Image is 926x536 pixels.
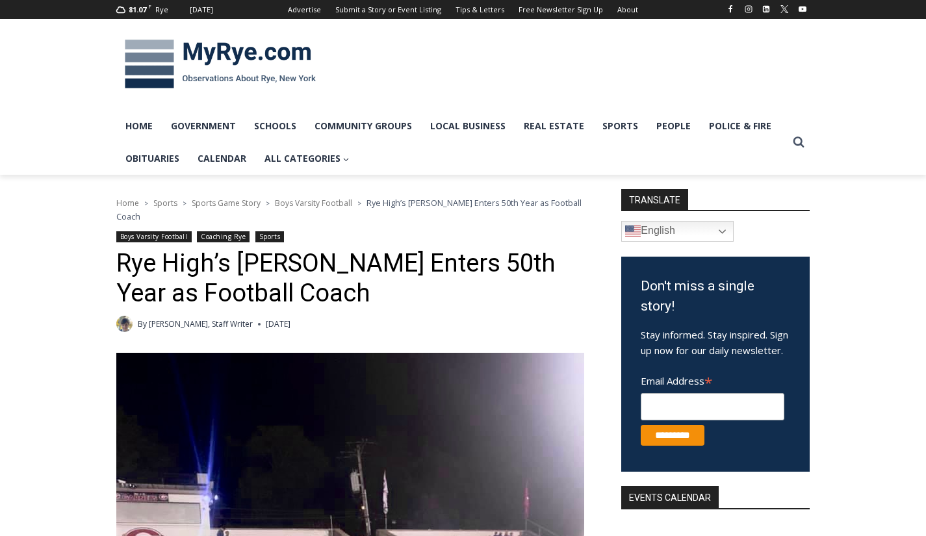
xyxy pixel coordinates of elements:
a: Instagram [741,1,756,17]
a: Boys Varsity Football [275,198,352,209]
time: [DATE] [266,318,290,330]
a: Real Estate [515,110,593,142]
a: Sports [593,110,647,142]
label: Email Address [641,368,784,391]
a: Government [162,110,245,142]
button: View Search Form [787,131,810,154]
img: MyRye.com [116,31,324,98]
span: F [148,3,151,10]
h3: Don't miss a single story! [641,276,790,317]
h1: Rye High’s [PERSON_NAME] Enters 50th Year as Football Coach [116,249,587,308]
img: en [625,223,641,239]
h2: Events Calendar [621,486,719,508]
a: Sports [255,231,284,242]
div: Rye [155,4,168,16]
a: [PERSON_NAME], Staff Writer [149,318,253,329]
a: Linkedin [758,1,774,17]
span: > [183,199,186,208]
a: Sports Game Story [192,198,261,209]
nav: Primary Navigation [116,110,787,175]
a: Calendar [188,142,255,175]
a: All Categories [255,142,359,175]
span: > [357,199,361,208]
a: Author image [116,316,133,332]
a: Coaching Rye [197,231,250,242]
nav: Breadcrumbs [116,196,587,223]
span: 81.07 [129,5,146,14]
a: Home [116,110,162,142]
a: Boys Varsity Football [116,231,192,242]
a: Police & Fire [700,110,780,142]
a: Community Groups [305,110,421,142]
span: All Categories [264,151,350,166]
p: Stay informed. Stay inspired. Sign up now for our daily newsletter. [641,327,790,358]
a: X [777,1,792,17]
img: (PHOTO: MyRye.com 2024 Head Intern, Editor and now Staff Writer Charlie Morris. Contributed.)Char... [116,316,133,332]
a: English [621,221,734,242]
div: [DATE] [190,4,213,16]
span: By [138,318,147,330]
span: > [266,199,270,208]
a: YouTube [795,1,810,17]
a: People [647,110,700,142]
a: Obituaries [116,142,188,175]
span: > [144,199,148,208]
a: Sports [153,198,177,209]
a: Local Business [421,110,515,142]
a: Schools [245,110,305,142]
a: Facebook [723,1,738,17]
a: Home [116,198,139,209]
span: Rye High’s [PERSON_NAME] Enters 50th Year as Football Coach [116,197,582,222]
strong: TRANSLATE [621,189,688,210]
